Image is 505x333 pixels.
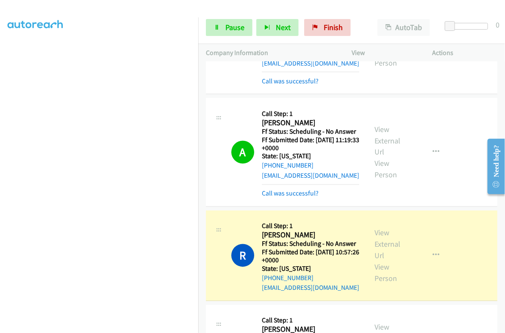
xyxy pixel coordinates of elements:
[262,248,359,265] h5: Ff Submitted Date: [DATE] 10:57:26 +0000
[262,172,359,180] a: [EMAIL_ADDRESS][DOMAIN_NAME]
[496,19,499,30] div: 0
[262,118,355,128] h2: [PERSON_NAME]
[480,133,505,200] iframe: Resource Center
[375,47,397,68] a: View Person
[262,274,314,282] a: [PHONE_NUMBER]
[262,59,359,67] a: [EMAIL_ADDRESS][DOMAIN_NAME]
[262,265,359,273] h5: State: [US_STATE]
[262,110,359,118] h5: Call Step: 1
[352,48,417,58] p: View
[206,48,336,58] p: Company Information
[377,19,430,36] button: AutoTab
[262,190,319,198] a: Call was successful?
[262,152,359,161] h5: State: [US_STATE]
[304,19,351,36] a: Finish
[231,141,254,164] h1: A
[276,22,291,32] span: Next
[449,23,488,30] div: Delay between calls (in seconds)
[262,231,355,240] h2: [PERSON_NAME]
[375,262,397,283] a: View Person
[375,228,400,261] a: View External Url
[262,136,359,152] h5: Ff Submitted Date: [DATE] 11:19:33 +0000
[262,127,359,136] h5: Ff Status: Scheduling - No Answer
[324,22,343,32] span: Finish
[375,124,400,157] a: View External Url
[256,19,299,36] button: Next
[262,240,359,248] h5: Ff Status: Scheduling - No Answer
[375,159,397,180] a: View Person
[206,19,252,36] a: Pause
[432,48,497,58] p: Actions
[262,284,359,292] a: [EMAIL_ADDRESS][DOMAIN_NAME]
[262,162,314,170] a: [PHONE_NUMBER]
[262,222,359,231] h5: Call Step: 1
[231,244,254,267] h1: R
[225,22,244,32] span: Pause
[262,77,319,85] a: Call was successful?
[262,316,359,325] h5: Call Step: 1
